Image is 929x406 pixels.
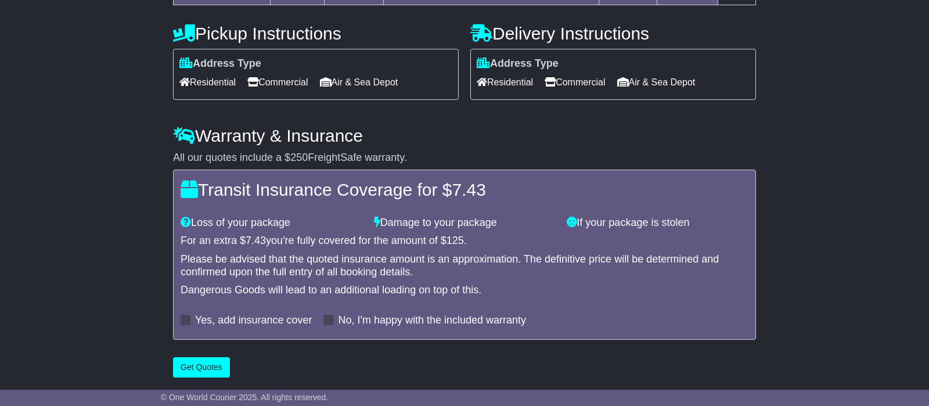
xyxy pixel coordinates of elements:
div: Please be advised that the quoted insurance amount is an approximation. The definitive price will... [181,253,748,278]
span: © One World Courier 2025. All rights reserved. [161,393,329,402]
button: Get Quotes [173,357,230,378]
h4: Delivery Instructions [470,24,756,43]
h4: Transit Insurance Coverage for $ [181,180,748,199]
span: Commercial [247,73,308,91]
div: For an extra $ you're fully covered for the amount of $ . [181,235,748,247]
label: Yes, add insurance cover [195,314,312,327]
span: Commercial [545,73,605,91]
div: Dangerous Goods will lead to an additional loading on top of this. [181,284,748,297]
h4: Pickup Instructions [173,24,459,43]
div: All our quotes include a $ FreightSafe warranty. [173,152,756,164]
h4: Warranty & Insurance [173,126,756,145]
span: 125 [447,235,464,246]
span: 7.43 [246,235,266,246]
label: Address Type [477,58,559,70]
span: Air & Sea Depot [320,73,398,91]
span: Residential [477,73,533,91]
div: If your package is stolen [561,217,754,229]
label: No, I'm happy with the included warranty [338,314,526,327]
div: Loss of your package [175,217,368,229]
span: 7.43 [452,180,485,199]
div: Damage to your package [368,217,561,229]
span: Air & Sea Depot [617,73,696,91]
label: Address Type [179,58,261,70]
span: Residential [179,73,236,91]
span: 250 [290,152,308,163]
